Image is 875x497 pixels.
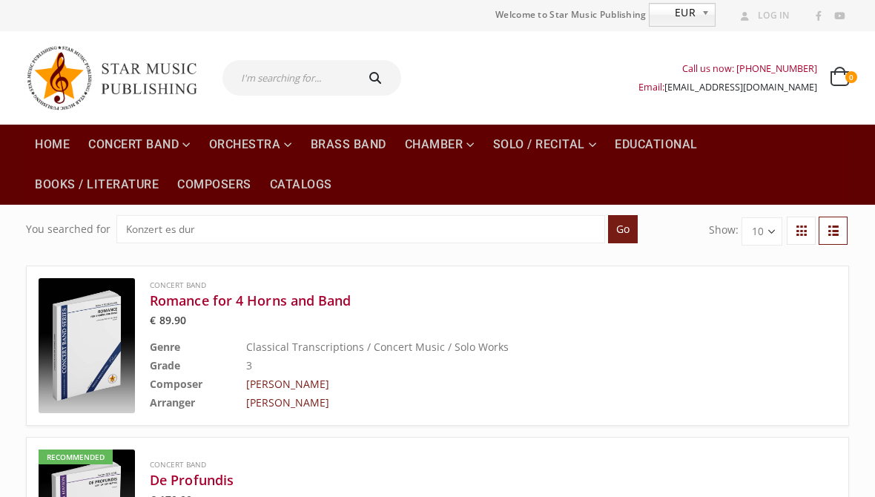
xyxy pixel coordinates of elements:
b: Composer [150,377,202,391]
a: Books / Literature [26,165,168,205]
input: Go [608,215,638,243]
a: Log In [735,6,790,25]
a: De Profundis [150,471,762,489]
span: Welcome to Star Music Publishing [495,4,647,26]
a: Youtube [830,7,849,26]
span: € [150,313,156,327]
a: Brass Band [302,125,395,165]
a: Facebook [809,7,828,26]
a: Orchestra [200,125,301,165]
td: 3 [246,356,762,375]
a: Educational [606,125,707,165]
a: Concert Band [150,280,206,290]
a: Catalogs [261,165,341,205]
a: Home [26,125,79,165]
a: [PERSON_NAME] [246,395,329,409]
a: [PERSON_NAME] [246,377,329,391]
bdi: 89.90 [150,313,186,327]
span: EUR [650,4,696,22]
div: Call us now: [PHONE_NUMBER] [638,59,817,78]
input: I'm searching for... [222,60,354,96]
a: Solo / Recital [484,125,606,165]
div: Email: [638,78,817,96]
a: Composers [168,165,260,205]
a: Chamber [396,125,483,165]
button: Search [354,60,401,96]
form: Show: [709,217,782,245]
a: Concert Band [79,125,199,165]
td: Classical Transcriptions / Concert Music / Solo Works [246,338,762,356]
b: Grade [150,358,180,372]
a: Concert Band [150,459,206,470]
a: [EMAIL_ADDRESS][DOMAIN_NAME] [664,81,817,93]
b: Arranger [150,395,195,409]
span: 0 [845,71,857,83]
div: Recommended [39,450,113,464]
b: Genre [150,340,180,354]
a: Romance for 4 Horns and Band [150,292,762,309]
div: You searched for [26,215,110,243]
img: Star Music Publishing [26,39,211,117]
